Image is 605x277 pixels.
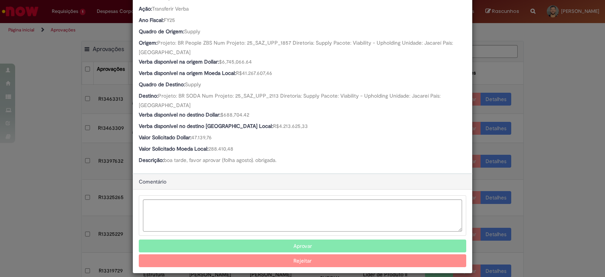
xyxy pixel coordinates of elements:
[139,17,164,23] b: Ano Fiscal:
[164,17,175,23] span: FY25
[139,58,219,65] b: Verba disponível na origem Dollar:
[184,28,200,35] span: Supply
[220,111,249,118] span: $688,704.42
[139,134,191,141] b: Valor Solicitado Dollar:
[139,28,184,35] b: Quadro de Origem:
[139,39,157,46] b: Origem:
[139,240,466,252] button: Aprovar
[139,145,208,152] b: Valor Solicitado Moeda Local:
[273,123,308,129] span: R$4.213.625,33
[139,111,220,118] b: Verba disponível no destino Dollar:
[185,81,201,88] span: Supply
[139,92,158,99] b: Destino:
[139,39,455,56] span: Projeto: BR People ZBS Num Projeto: 25_SAZ_UPP_1857 Diretoria: Supply Pacote: Viability - Upholdi...
[152,5,189,12] span: Transferir Verba
[139,70,236,76] b: Verba disponível na origem Moeda Local:
[164,157,276,163] span: boa tarde, favor aprovar (folha agosto). obrigada.
[236,70,272,76] span: R$41.267.607,46
[139,5,152,12] b: Ação:
[139,157,164,163] b: Descrição:
[208,145,233,152] span: 288.410,48
[139,92,442,109] span: Projeto: BR SODA Num Projeto: 25_SAZ_UPP_2113 Diretoria: Supply Pacote: Viability - Upholding Uni...
[191,134,212,141] span: 47.139,76
[139,178,166,185] span: Comentário
[219,58,252,65] span: $6,745,066.64
[139,254,466,267] button: Rejeitar
[139,123,273,129] b: Verba disponível no destino [GEOGRAPHIC_DATA] Local:
[139,81,185,88] b: Quadro de Destino:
